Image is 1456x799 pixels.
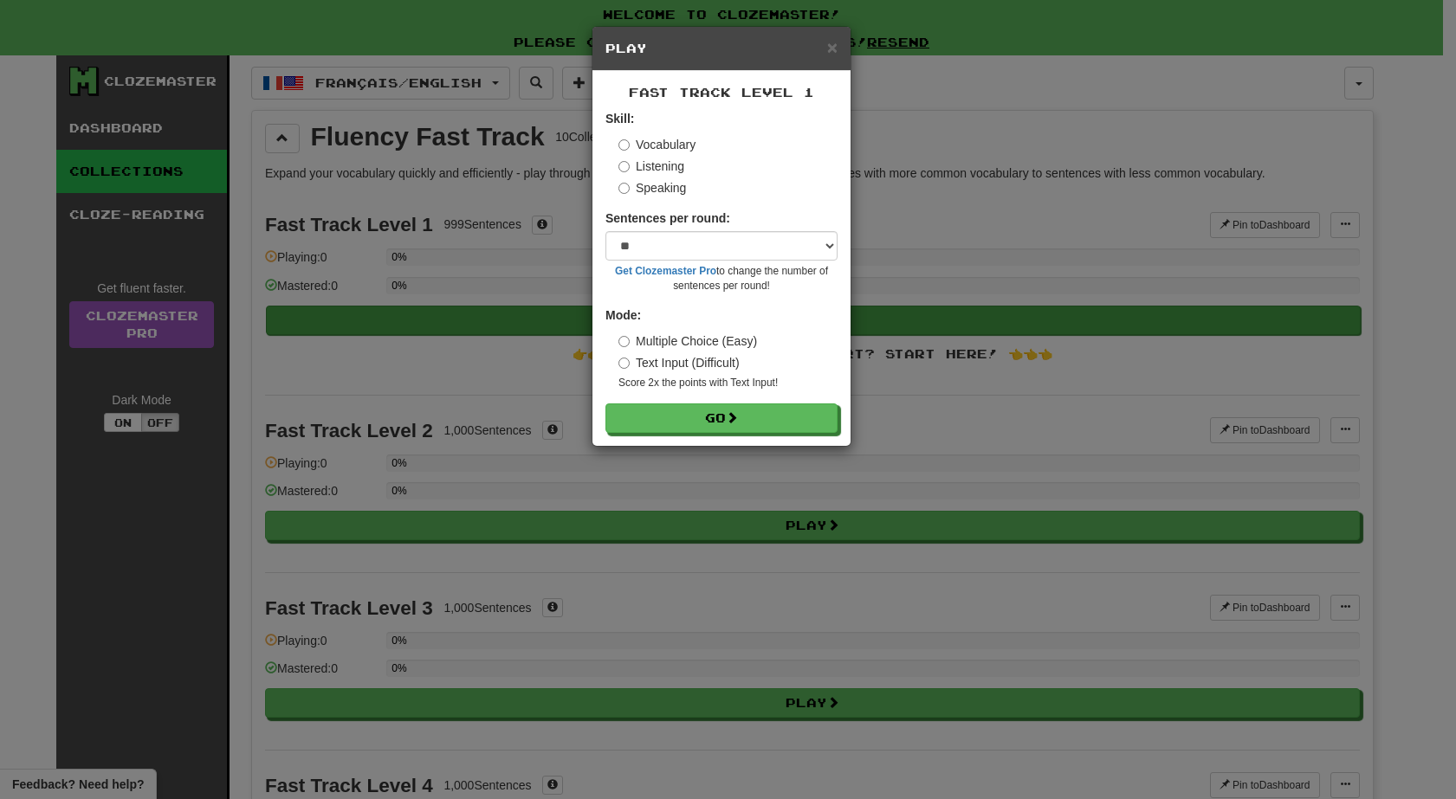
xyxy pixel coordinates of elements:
button: Close [827,38,838,56]
small: to change the number of sentences per round! [605,264,838,293]
input: Multiple Choice (Easy) [618,336,630,347]
span: Fast Track Level 1 [629,85,814,100]
label: Listening [618,158,684,175]
input: Speaking [618,183,630,194]
input: Listening [618,161,630,172]
input: Text Input (Difficult) [618,358,630,369]
span: × [827,37,838,57]
strong: Skill: [605,112,634,126]
input: Vocabulary [618,139,630,151]
h5: Play [605,40,838,57]
strong: Mode: [605,308,641,322]
label: Multiple Choice (Easy) [618,332,757,350]
button: Go [605,403,838,433]
label: Vocabulary [618,136,696,153]
label: Speaking [618,179,686,197]
a: Get Clozemaster Pro [615,265,716,277]
label: Sentences per round: [605,209,730,227]
label: Text Input (Difficult) [618,354,740,371]
small: Score 2x the points with Text Input ! [618,376,838,390]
